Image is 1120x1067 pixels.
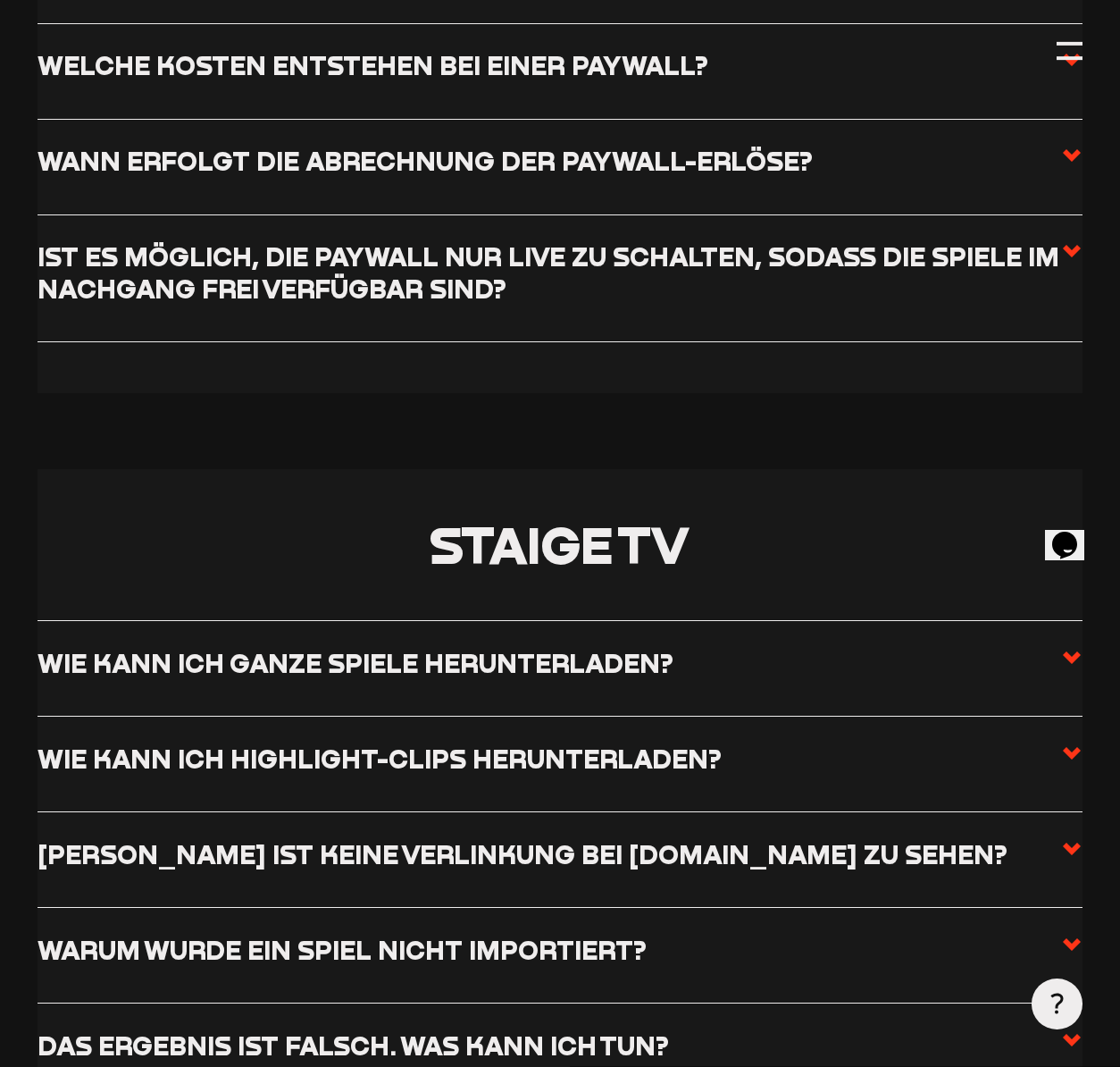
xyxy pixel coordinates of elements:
[38,838,1007,870] h3: [PERSON_NAME] ist keine Verlinkung bei [DOMAIN_NAME] zu sehen?
[38,49,708,80] h3: Welche Kosten entstehen bei einer Paywall?
[38,145,813,176] h3: Wann erfolgt die Abrechnung der Paywall-Erlöse?
[38,1029,669,1061] h3: Das Ergebnis ist falsch. Was kann ich tun?
[38,934,647,965] h3: Warum wurde ein Spiel nicht importiert?
[430,513,690,576] span: Staige TV
[38,647,673,678] h3: Wie kann ich ganze Spiele herunterladen?
[1045,507,1102,560] iframe: chat widget
[38,240,1060,304] h3: Ist es möglich, die Paywall nur live zu schalten, sodass die Spiele im Nachgang frei verfügbar sind?
[38,743,722,774] h3: Wie kann ich Highlight-Clips herunterladen?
